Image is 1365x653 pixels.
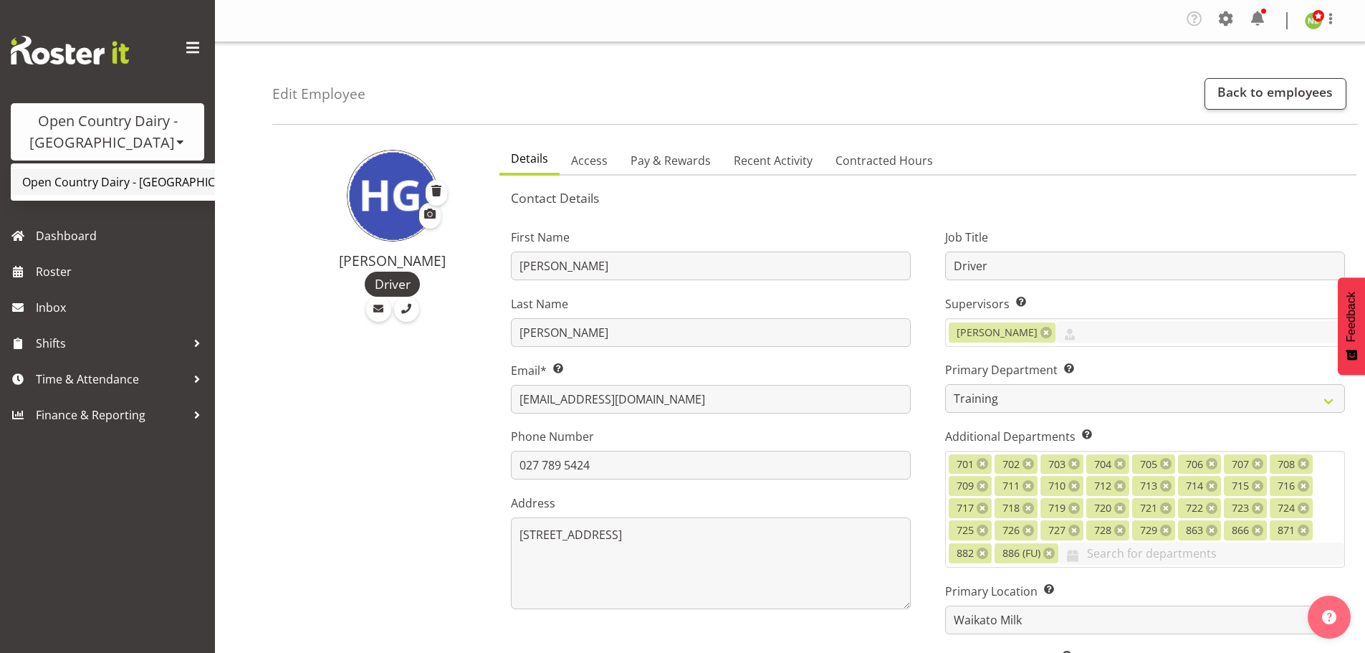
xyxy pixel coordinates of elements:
[1094,500,1111,516] span: 720
[945,583,1345,600] label: Primary Location
[36,225,208,247] span: Dashboard
[1322,610,1336,624] img: help-xxl-2.png
[957,478,974,494] span: 709
[1278,478,1295,494] span: 716
[511,252,911,280] input: First Name
[1002,457,1020,472] span: 702
[511,495,911,512] label: Address
[945,428,1345,445] label: Additional Departments
[945,295,1345,313] label: Supervisors
[734,152,813,169] span: Recent Activity
[1048,457,1065,472] span: 703
[511,428,911,445] label: Phone Number
[1278,457,1295,472] span: 708
[1048,500,1065,516] span: 719
[1048,523,1065,538] span: 727
[1186,500,1203,516] span: 722
[366,297,391,322] a: Email Employee
[1140,457,1157,472] span: 705
[511,190,1345,206] h5: Contact Details
[36,404,186,426] span: Finance & Reporting
[1094,457,1111,472] span: 704
[1048,478,1065,494] span: 710
[1140,478,1157,494] span: 713
[1232,457,1249,472] span: 707
[835,152,933,169] span: Contracted Hours
[571,152,608,169] span: Access
[36,333,186,354] span: Shifts
[511,362,911,379] label: Email*
[1094,478,1111,494] span: 712
[1002,523,1020,538] span: 726
[11,169,287,195] a: Open Country Dairy - [GEOGRAPHIC_DATA]
[25,110,190,153] div: Open Country Dairy - [GEOGRAPHIC_DATA]
[302,253,482,269] h4: [PERSON_NAME]
[1002,545,1040,561] span: 886 (FU)
[1345,292,1358,342] span: Feedback
[272,86,365,102] h4: Edit Employee
[511,150,548,167] span: Details
[1186,478,1203,494] span: 714
[1204,78,1346,110] a: Back to employees
[36,368,186,390] span: Time & Attendance
[1278,523,1295,538] span: 871
[375,275,411,293] span: Driver
[1232,500,1249,516] span: 723
[957,523,974,538] span: 725
[511,318,911,347] input: Last Name
[1002,500,1020,516] span: 718
[1002,478,1020,494] span: 711
[945,229,1345,246] label: Job Title
[1278,500,1295,516] span: 724
[511,451,911,480] input: Phone Number
[36,297,208,318] span: Inbox
[36,261,208,282] span: Roster
[347,150,439,242] img: haley-galecki11906.jpg
[1232,523,1249,538] span: 866
[957,500,974,516] span: 717
[511,295,911,313] label: Last Name
[945,252,1345,280] input: Job Title
[1186,523,1203,538] span: 863
[1094,523,1111,538] span: 728
[957,325,1038,340] span: [PERSON_NAME]
[1186,457,1203,472] span: 706
[1058,543,1344,565] input: Search for departments
[945,361,1345,378] label: Primary Department
[1140,523,1157,538] span: 729
[511,229,911,246] label: First Name
[631,152,711,169] span: Pay & Rewards
[957,545,974,561] span: 882
[1338,277,1365,375] button: Feedback - Show survey
[1305,12,1322,29] img: nicole-lloyd7454.jpg
[1140,500,1157,516] span: 721
[11,36,129,65] img: Rosterit website logo
[1232,478,1249,494] span: 715
[511,385,911,414] input: Email Address
[957,457,974,472] span: 701
[394,297,419,322] a: Call Employee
